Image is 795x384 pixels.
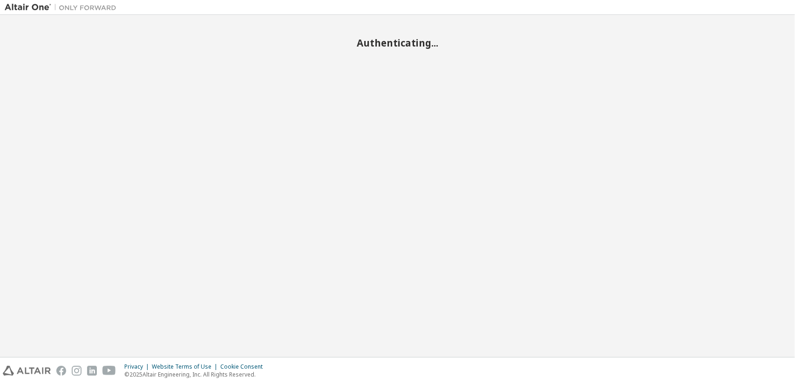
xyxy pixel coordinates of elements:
[220,363,268,371] div: Cookie Consent
[5,37,790,49] h2: Authenticating...
[72,366,82,376] img: instagram.svg
[152,363,220,371] div: Website Terms of Use
[5,3,121,12] img: Altair One
[124,363,152,371] div: Privacy
[102,366,116,376] img: youtube.svg
[124,371,268,378] p: © 2025 Altair Engineering, Inc. All Rights Reserved.
[87,366,97,376] img: linkedin.svg
[56,366,66,376] img: facebook.svg
[3,366,51,376] img: altair_logo.svg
